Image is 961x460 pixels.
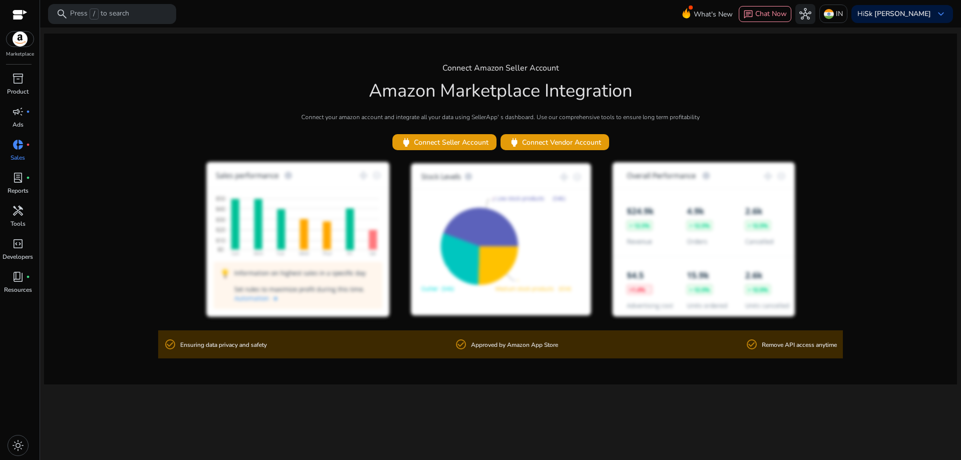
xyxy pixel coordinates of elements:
span: light_mode [12,439,24,451]
b: Sk [PERSON_NAME] [864,9,931,19]
span: Connect Vendor Account [509,137,601,148]
span: handyman [12,205,24,217]
p: Press to search [70,9,129,20]
p: IN [836,5,843,23]
span: Connect Seller Account [400,137,489,148]
p: Developers [3,252,33,261]
p: Connect your amazon account and integrate all your data using SellerApp' s dashboard. Use our com... [301,113,700,122]
button: powerConnect Seller Account [392,134,497,150]
p: Marketplace [6,51,34,58]
p: Product [7,87,29,96]
span: Chat Now [755,9,787,19]
span: chat [743,10,753,20]
span: book_4 [12,271,24,283]
span: hub [799,8,811,20]
span: search [56,8,68,20]
span: code_blocks [12,238,24,250]
span: power [509,137,520,148]
span: inventory_2 [12,73,24,85]
span: fiber_manual_record [26,176,30,180]
span: / [90,9,99,20]
p: Resources [4,285,32,294]
mat-icon: check_circle_outline [164,338,176,350]
p: Reports [8,186,29,195]
button: hub [795,4,815,24]
mat-icon: check_circle_outline [746,338,758,350]
p: Ensuring data privacy and safety [180,340,267,350]
span: fiber_manual_record [26,143,30,147]
p: Approved by Amazon App Store [471,340,558,350]
span: keyboard_arrow_down [935,8,947,20]
span: What's New [694,6,733,23]
button: powerConnect Vendor Account [501,134,609,150]
span: fiber_manual_record [26,110,30,114]
p: Tools [11,219,26,228]
img: amazon.svg [7,32,34,47]
p: Remove API access anytime [762,340,837,350]
mat-icon: check_circle_outline [455,338,467,350]
h1: Amazon Marketplace Integration [369,80,632,102]
p: Hi [857,11,931,18]
span: campaign [12,106,24,118]
p: Sales [11,153,25,162]
span: donut_small [12,139,24,151]
span: fiber_manual_record [26,275,30,279]
img: in.svg [824,9,834,19]
p: Ads [13,120,24,129]
span: power [400,137,412,148]
button: chatChat Now [739,6,791,22]
h4: Connect Amazon Seller Account [442,64,559,73]
span: lab_profile [12,172,24,184]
